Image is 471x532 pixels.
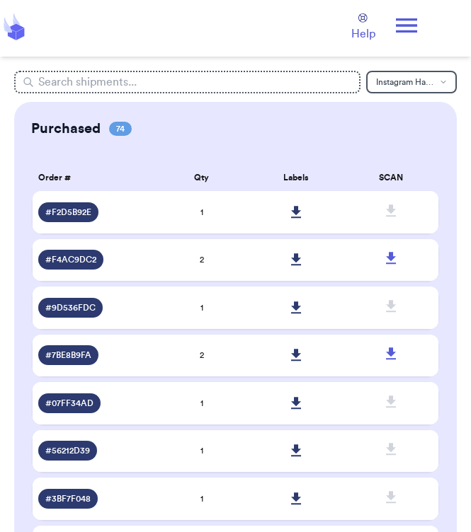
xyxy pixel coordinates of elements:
[376,78,434,86] span: Instagram Handle
[200,399,203,407] span: 1
[200,446,203,455] span: 1
[351,13,375,42] a: Help
[200,303,203,312] span: 1
[45,254,96,265] span: # F4AC9DC2
[45,302,96,313] span: # 9D536FDC
[249,161,344,194] th: Labels
[366,71,457,93] button: Instagram Handle
[154,161,249,194] th: Qty
[200,208,203,216] span: 1
[45,398,93,409] span: # 07FF34AD
[109,122,132,136] span: 74
[45,349,91,361] span: # 7BE8B9FA
[200,351,204,359] span: 2
[45,207,91,218] span: # F2D5B92E
[200,255,204,264] span: 2
[351,25,375,42] span: Help
[33,161,154,194] th: Order #
[45,445,90,456] span: # 56212D39
[45,493,91,504] span: # 3BF7F048
[344,161,438,194] th: SCAN
[200,495,203,503] span: 1
[31,119,101,139] h2: Purchased
[14,71,361,93] input: Search shipments...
